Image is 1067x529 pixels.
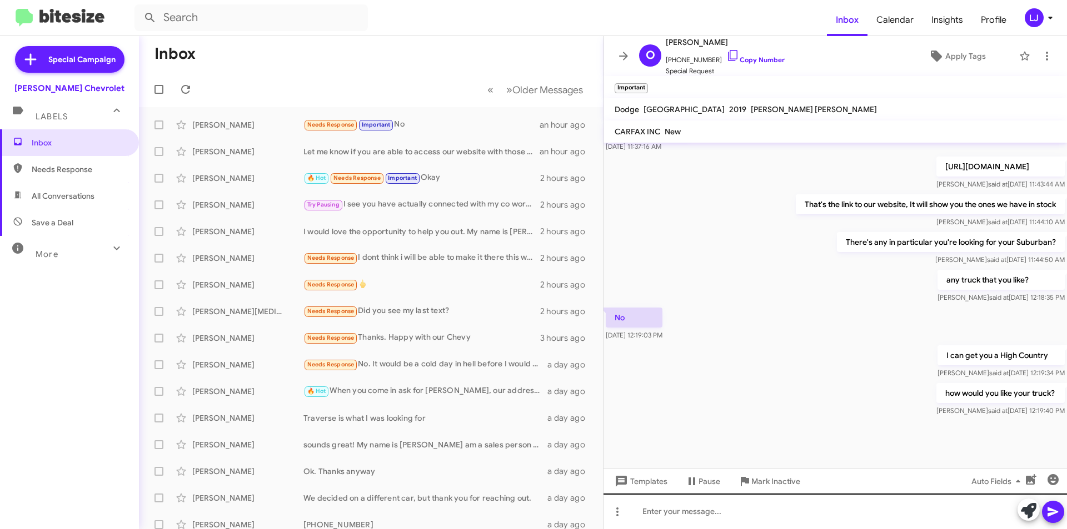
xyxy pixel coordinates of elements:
div: a day ago [547,439,594,450]
span: Older Messages [512,84,583,96]
div: [PERSON_NAME] [192,332,303,344]
span: said at [987,255,1006,264]
a: Insights [923,4,972,36]
span: New [665,127,681,137]
span: said at [988,180,1008,188]
div: a day ago [547,466,594,477]
span: [PHONE_NUMBER] [666,49,785,66]
p: I can get you a High Country [938,345,1065,365]
div: [PERSON_NAME] [192,119,303,130]
button: Auto Fields [963,471,1034,491]
span: 🔥 Hot [307,174,326,182]
span: Inbox [32,137,126,148]
div: LJ [1025,8,1044,27]
div: 2 hours ago [540,199,594,210]
div: [PERSON_NAME] [192,492,303,503]
div: [PERSON_NAME] [192,279,303,290]
span: Important [388,174,417,182]
div: an hour ago [540,146,594,157]
span: Dodge [615,104,639,114]
div: Thanks. Happy with our Chevy [303,331,540,344]
span: 🔥 Hot [307,387,326,395]
span: Profile [972,4,1015,36]
div: [PERSON_NAME] [192,253,303,264]
span: said at [988,218,1008,226]
p: any truck that you like? [938,270,1065,290]
div: 2 hours ago [540,306,594,317]
span: [PERSON_NAME] [DATE] 11:44:50 AM [935,255,1065,264]
div: 2 hours ago [540,253,594,264]
span: O [646,47,655,64]
div: a day ago [547,386,594,397]
span: Apply Tags [945,46,986,66]
button: Previous [481,78,500,101]
a: Copy Number [726,56,785,64]
div: [PERSON_NAME] [192,226,303,237]
span: said at [989,369,1009,377]
span: Needs Response [307,308,355,315]
button: Mark Inactive [729,471,809,491]
div: When you come in ask for [PERSON_NAME], our address is [STREET_ADDRESS] [303,385,547,397]
small: Important [615,83,648,93]
span: Mark Inactive [751,471,800,491]
div: [PERSON_NAME] [192,173,303,184]
span: Needs Response [307,121,355,128]
button: Next [500,78,590,101]
div: [PERSON_NAME][MEDICAL_DATA] [192,306,303,317]
div: I see you have actually connected with my co worker [PERSON_NAME], She will be able to help you o... [303,198,540,211]
input: Search [134,4,368,31]
div: [PERSON_NAME] [192,199,303,210]
span: Auto Fields [971,471,1025,491]
div: an hour ago [540,119,594,130]
div: a day ago [547,492,594,503]
span: [DATE] 11:37:16 AM [606,142,661,150]
span: [PERSON_NAME] [DATE] 12:19:40 PM [936,406,1065,415]
span: Important [362,121,391,128]
span: Special Request [666,66,785,77]
div: 3 hours ago [540,332,594,344]
span: [PERSON_NAME] [DATE] 11:43:44 AM [936,180,1065,188]
div: We decided on a different car, but thank you for reaching out. [303,492,547,503]
a: Inbox [827,4,867,36]
div: Okay [303,172,540,184]
p: That's the link to our website, It will show you the ones we have in stock [796,194,1065,214]
span: More [36,249,58,259]
div: I dont think i will be able to make it there this weekend. I am only 1 year into my lease so I ma... [303,251,540,264]
div: a day ago [547,412,594,424]
span: [PERSON_NAME] [666,36,785,49]
button: Pause [676,471,729,491]
div: Did you see my last text? [303,305,540,318]
span: [GEOGRAPHIC_DATA] [644,104,725,114]
div: [PERSON_NAME] [192,439,303,450]
div: I would love the opportunity to help you out. My name is [PERSON_NAME] am part of the sales team ... [303,226,540,237]
span: Needs Response [307,334,355,341]
span: Needs Response [307,254,355,261]
div: [PERSON_NAME] Chevrolet [14,83,124,94]
span: Labels [36,112,68,122]
span: 2019 [729,104,746,114]
span: [DATE] 12:19:03 PM [606,331,662,339]
div: [PERSON_NAME] [192,412,303,424]
div: sounds great! My name is [PERSON_NAME] am a sales person here at the dealership. My phone number ... [303,439,547,450]
p: No [606,308,662,328]
span: « [487,83,493,97]
p: how would you like your truck? [936,383,1065,403]
nav: Page navigation example [481,78,590,101]
div: Let me know if you are able to access our website with those links, I may have to text them off m... [303,146,540,157]
div: 2 hours ago [540,226,594,237]
div: 2 hours ago [540,279,594,290]
span: Save a Deal [32,217,73,228]
div: No. It would be a cold day in hell before I would ever do business with you guys again [303,358,547,371]
a: Calendar [867,4,923,36]
div: [PERSON_NAME] [192,386,303,397]
span: » [506,83,512,97]
span: Needs Response [307,361,355,368]
div: 2 hours ago [540,173,594,184]
div: 🖕 [303,278,540,291]
span: Needs Response [32,164,126,175]
span: Pause [699,471,720,491]
div: [PERSON_NAME] [192,359,303,370]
